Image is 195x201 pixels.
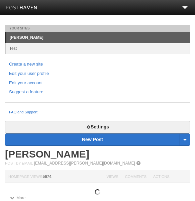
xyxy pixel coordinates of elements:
[9,61,186,68] a: Create a new site
[5,161,33,165] span: Post by Email
[5,134,190,145] a: New Post
[34,161,135,166] a: [EMAIL_ADDRESS][PERSON_NAME][DOMAIN_NAME]
[5,171,103,183] th: Homepage Views
[122,171,150,183] th: Comments
[9,109,186,115] a: FAQ and Support
[6,43,190,54] a: Test
[5,25,190,32] li: Your Sites
[95,189,100,195] img: loading.gif
[150,171,190,183] th: Actions
[103,171,121,183] th: Views
[6,6,37,11] img: Posthaven-bar
[9,89,186,96] a: Suggest a feature
[10,196,25,200] a: More
[9,70,186,77] a: Edit your user profile
[5,148,89,160] a: [PERSON_NAME]
[6,32,190,43] a: [PERSON_NAME]
[5,121,190,133] a: Settings
[42,174,52,179] span: 5674
[9,80,186,87] a: Edit your account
